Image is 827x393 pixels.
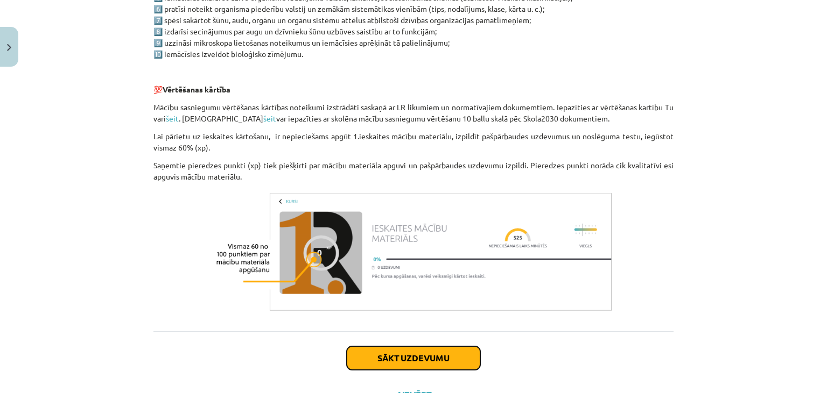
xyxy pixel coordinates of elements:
[153,131,674,153] p: Lai pārietu uz ieskaites kārtošanu, ir nepieciešams apgūt 1.ieskaites mācību materiālu, izpildīt ...
[263,113,276,123] a: šeit
[163,84,230,94] strong: Vērtēšanas kārtība
[347,346,480,370] button: Sākt uzdevumu
[166,113,179,123] a: šeit
[7,44,11,51] img: icon-close-lesson-0947bae3869378f0d4975bcd49f059093ad1ed9edebbc8119c70593378902aed.svg
[153,102,674,124] p: Mācību sasniegumu vērtēšanas kārtības noteikumi izstrādāti saskaņā ar LR likumiem un normatīvajie...
[153,160,674,182] p: Saņemtie pieredzes punkti (xp) tiek piešķirti par mācību materiāla apguvi un pašpārbaudes uzdevum...
[153,84,674,95] p: 💯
